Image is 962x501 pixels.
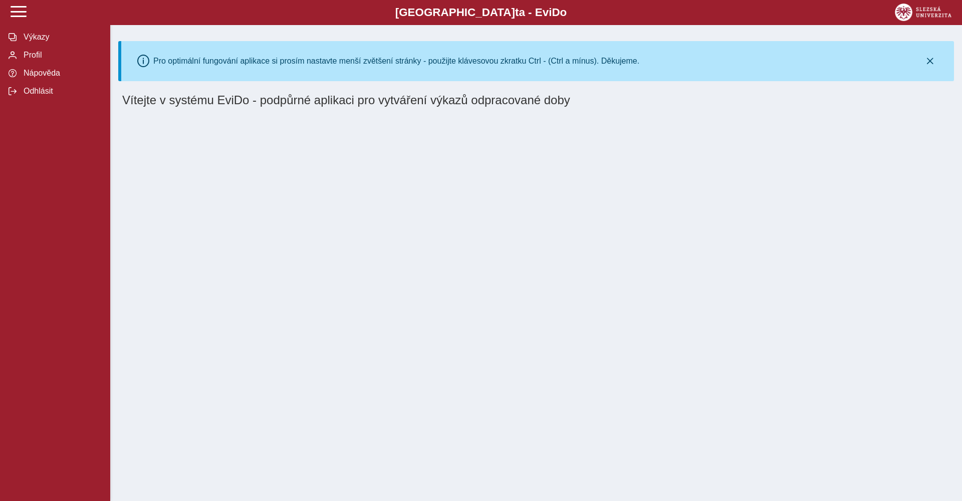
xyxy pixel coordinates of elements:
[21,69,102,78] span: Nápověda
[30,6,932,19] b: [GEOGRAPHIC_DATA] a - Evi
[153,57,639,66] div: Pro optimální fungování aplikace si prosím nastavte menší zvětšení stránky - použijte klávesovou ...
[560,6,567,19] span: o
[21,33,102,42] span: Výkazy
[21,51,102,60] span: Profil
[122,93,950,107] h1: Vítejte v systému EviDo - podpůrné aplikaci pro vytváření výkazů odpracované doby
[21,87,102,96] span: Odhlásit
[895,4,951,21] img: logo_web_su.png
[515,6,519,19] span: t
[552,6,560,19] span: D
